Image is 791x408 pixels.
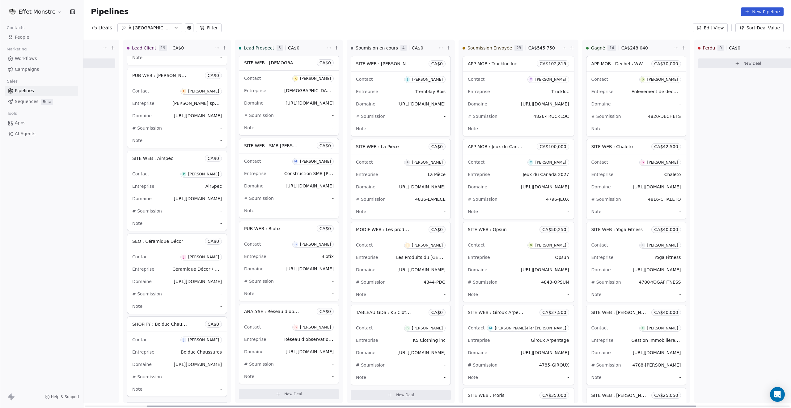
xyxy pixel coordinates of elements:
span: Domaine [468,267,487,272]
span: Entreprise [356,338,378,343]
span: [URL][DOMAIN_NAME] [286,101,334,105]
span: # Soumission [591,280,621,285]
span: Entreprise [356,172,378,177]
span: 4843-OPSUN [541,280,569,285]
span: [URL][DOMAIN_NAME] [286,183,334,188]
span: Contact [356,160,373,165]
span: PUB WEB : [PERSON_NAME] Sport [132,72,205,78]
span: # Soumission [591,197,621,202]
span: Entreprise [468,89,490,94]
span: Contact [468,243,484,247]
span: - [679,101,681,107]
a: Campaigns [5,64,78,75]
span: Note [468,292,478,297]
span: # Soumission [356,280,386,285]
div: ANALYSE : Réseau d’observation de mammifères marinsCA$0ContactS[PERSON_NAME]EntrepriseRéseau d’ob... [239,304,339,384]
div: Soumission Envoyée23CA$545,750 [463,40,561,56]
span: Note [591,126,602,131]
span: Lead Client [132,45,156,51]
span: - [220,291,222,297]
span: Tremblay Bois [415,89,446,94]
a: Apps [5,118,78,128]
span: 4844-PDQ [424,280,446,285]
span: CA$ 40,000 [654,309,678,316]
span: Note [356,292,366,297]
span: - [220,303,222,309]
span: Contact [356,77,373,82]
div: SITE WEB : Giroux ArpentageCA$37,500ContactM[PERSON_NAME]-Pier [PERSON_NAME]EntrepriseGiroux Arpe... [463,305,574,385]
span: # Soumission [244,196,274,201]
span: # Soumission [356,197,386,202]
span: # Soumission [132,126,162,131]
span: Contact [132,254,149,259]
span: Domaine [244,183,264,188]
span: # Soumission [132,291,162,296]
span: Workflows [15,55,37,62]
span: 4816-CHALETO [648,197,681,202]
span: SHOPIFY : Bolduc Chaussure [132,321,194,327]
span: Contact [132,337,149,342]
span: [URL][DOMAIN_NAME] [286,266,334,271]
span: Note [356,209,366,214]
div: M [489,326,492,331]
div: P [183,172,185,177]
span: CA$ 100,000 [539,144,566,150]
span: CA$ 40,000 [654,226,678,233]
div: TABLEAU GDS : K5 ClothingCA$0ContactS[PERSON_NAME]EntrepriseK5 Clothing incDomaine[URL][DOMAIN_NA... [351,305,451,385]
span: - [220,54,222,61]
span: SITE WEB : [PERSON_NAME][GEOGRAPHIC_DATA] [356,61,462,67]
span: CA$ 0 [208,238,219,244]
span: CA$ 50,250 [542,226,566,233]
span: [URL][DOMAIN_NAME] [397,101,446,106]
span: SITE WEB : [PERSON_NAME] [591,309,652,315]
span: Note [132,55,142,60]
div: F [642,326,644,331]
span: Opsun [555,255,569,260]
span: Soumission Envoyée [467,45,512,51]
span: CA$ 0 [319,143,331,149]
div: PUB WEB : BiotixCA$0ContactS[PERSON_NAME]EntrepriseBiotixDomaine[URL][DOMAIN_NAME]# Soumission-Note- [239,221,339,301]
span: 23 [514,45,523,51]
span: AirSpec [205,184,222,189]
span: - [220,220,222,226]
span: # Soumission [132,208,162,213]
span: ANALYSE : Réseau d’observation de mammifères marins [244,308,366,314]
span: Domaine [356,101,375,106]
a: Pipelines [5,86,78,96]
span: Perdu [703,45,715,51]
span: New Deal [743,61,761,66]
span: - [444,291,446,298]
button: Filter [196,24,222,32]
div: J [183,255,184,260]
span: Entreprise [244,88,266,93]
span: 19 [159,45,167,51]
a: SequencesBeta [5,97,78,107]
span: Note [591,209,602,214]
span: - [332,278,334,284]
a: Workflows [5,54,78,64]
span: Contact [244,242,261,247]
div: SITE WEB : SMB [PERSON_NAME]CA$0ContactM[PERSON_NAME]EntrepriseConstruction SMB [PERSON_NAME] inc... [239,138,339,218]
a: People [5,32,78,42]
span: Contact [591,325,608,330]
span: CA$ 248,040 [621,45,648,51]
div: APP MOB : Dechets WWCA$70,000ContactS[PERSON_NAME]EntrepriseEnlèvement de déchets WWDomaine-# Sou... [586,56,686,136]
span: 4780-YOGAFITNESS [639,280,681,285]
span: Entreprise [244,171,266,176]
div: M [294,159,297,164]
span: CA$ 545,750 [528,45,555,51]
span: Biotix [321,254,334,259]
span: SITE WEB : [DEMOGRAPHIC_DATA] [PERSON_NAME] [244,60,356,66]
span: Domaine [244,349,264,354]
div: [PERSON_NAME] [412,160,443,165]
span: Contact [244,76,261,81]
span: - [679,208,681,215]
div: SEO : Céramique DécorCA$0ContactJ[PERSON_NAME]EntrepriseCéramique Décor / Ramacieri Soligo / Rubi... [127,234,227,314]
span: La Pièce [428,172,446,177]
span: - [332,125,334,131]
span: CA$ 102,815 [539,61,566,67]
span: Entreprise [356,89,378,94]
span: Note [591,292,602,297]
span: [URL][DOMAIN_NAME] [174,113,222,118]
span: - [444,113,446,119]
